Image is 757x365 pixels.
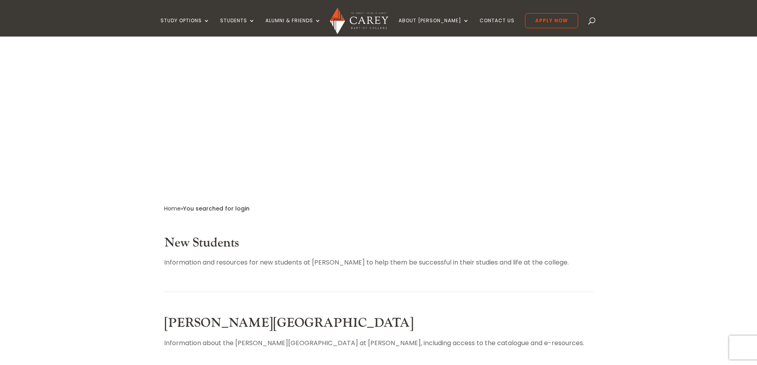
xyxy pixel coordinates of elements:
span: You searched for login [183,205,250,212]
a: Apply Now [525,13,578,28]
p: Information and resources for new students at [PERSON_NAME] to help them be successful in their s... [164,257,593,268]
a: Home [164,205,181,212]
a: [PERSON_NAME][GEOGRAPHIC_DATA] [164,315,414,331]
span: » [164,205,250,212]
a: New Students [164,235,239,251]
a: About [PERSON_NAME] [399,18,469,37]
a: Alumni & Friends [265,18,321,37]
a: Study Options [161,18,210,37]
a: Contact Us [480,18,515,37]
p: Information about the [PERSON_NAME][GEOGRAPHIC_DATA] at [PERSON_NAME], including access to the ca... [164,338,593,348]
a: Students [220,18,255,37]
img: Carey Baptist College [330,8,388,34]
